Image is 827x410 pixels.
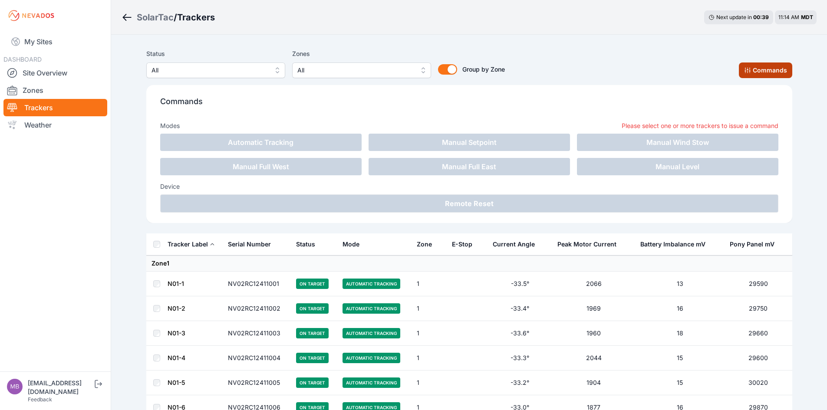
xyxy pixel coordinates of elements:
[716,14,752,20] span: Next update in
[488,321,552,346] td: -33.6°
[343,377,400,388] span: Automatic Tracking
[725,296,792,321] td: 29750
[168,240,208,249] div: Tracker Label
[343,279,400,289] span: Automatic Tracking
[488,346,552,371] td: -33.3°
[160,158,362,175] button: Manual Full West
[488,371,552,395] td: -33.2°
[296,303,329,314] span: On Target
[552,371,635,395] td: 1904
[343,240,359,249] div: Mode
[174,11,177,23] span: /
[177,11,215,23] h3: Trackers
[635,296,725,321] td: 16
[168,329,185,337] a: N01-3
[292,49,431,59] label: Zones
[801,14,813,20] span: MDT
[635,321,725,346] td: 18
[160,121,180,130] h3: Modes
[635,346,725,371] td: 15
[343,353,400,363] span: Automatic Tracking
[417,234,439,255] button: Zone
[739,62,792,78] button: Commands
[28,379,93,396] div: [EMAIL_ADDRESS][DOMAIN_NAME]
[343,328,400,338] span: Automatic Tracking
[168,280,184,287] a: N01-1
[7,9,56,23] img: Nevados
[557,240,616,249] div: Peak Motor Current
[778,14,799,20] span: 11:14 AM
[552,272,635,296] td: 2066
[223,346,291,371] td: NV02RC12411004
[417,240,432,249] div: Zone
[160,95,778,115] p: Commands
[228,240,271,249] div: Serial Number
[168,379,185,386] a: N01-5
[412,296,447,321] td: 1
[297,65,414,75] span: All
[725,346,792,371] td: 29600
[28,396,52,403] a: Feedback
[3,56,42,63] span: DASHBOARD
[168,354,185,361] a: N01-4
[462,66,505,73] span: Group by Zone
[412,371,447,395] td: 1
[296,279,329,289] span: On Target
[640,240,705,249] div: Battery Imbalance mV
[730,234,781,255] button: Pony Panel mV
[622,121,778,130] p: Please select one or more trackers to issue a command
[725,272,792,296] td: 29590
[552,321,635,346] td: 1960
[137,11,174,23] a: SolarTac
[343,234,366,255] button: Mode
[223,272,291,296] td: NV02RC12411001
[493,234,542,255] button: Current Angle
[3,82,107,99] a: Zones
[369,134,570,151] button: Manual Setpoint
[369,158,570,175] button: Manual Full East
[452,234,479,255] button: E-Stop
[640,234,712,255] button: Battery Imbalance mV
[296,328,329,338] span: On Target
[3,31,107,52] a: My Sites
[223,371,291,395] td: NV02RC12411005
[730,240,774,249] div: Pony Panel mV
[452,240,472,249] div: E-Stop
[146,49,285,59] label: Status
[168,305,185,312] a: N01-2
[577,134,778,151] button: Manual Wind Stow
[412,272,447,296] td: 1
[296,234,322,255] button: Status
[223,321,291,346] td: NV02RC12411003
[160,182,778,191] h3: Device
[412,346,447,371] td: 1
[292,62,431,78] button: All
[296,240,315,249] div: Status
[488,272,552,296] td: -33.5°
[296,377,329,388] span: On Target
[552,346,635,371] td: 2044
[160,134,362,151] button: Automatic Tracking
[557,234,623,255] button: Peak Motor Current
[160,194,778,213] button: Remote Reset
[577,158,778,175] button: Manual Level
[725,371,792,395] td: 30020
[343,303,400,314] span: Automatic Tracking
[488,296,552,321] td: -33.4°
[168,234,215,255] button: Tracker Label
[635,272,725,296] td: 13
[635,371,725,395] td: 15
[7,379,23,394] img: mb@sbenergy.com
[725,321,792,346] td: 29660
[122,6,215,29] nav: Breadcrumb
[3,116,107,134] a: Weather
[223,296,291,321] td: NV02RC12411002
[146,256,792,272] td: Zone 1
[493,240,535,249] div: Current Angle
[3,99,107,116] a: Trackers
[146,62,285,78] button: All
[152,65,268,75] span: All
[412,321,447,346] td: 1
[296,353,329,363] span: On Target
